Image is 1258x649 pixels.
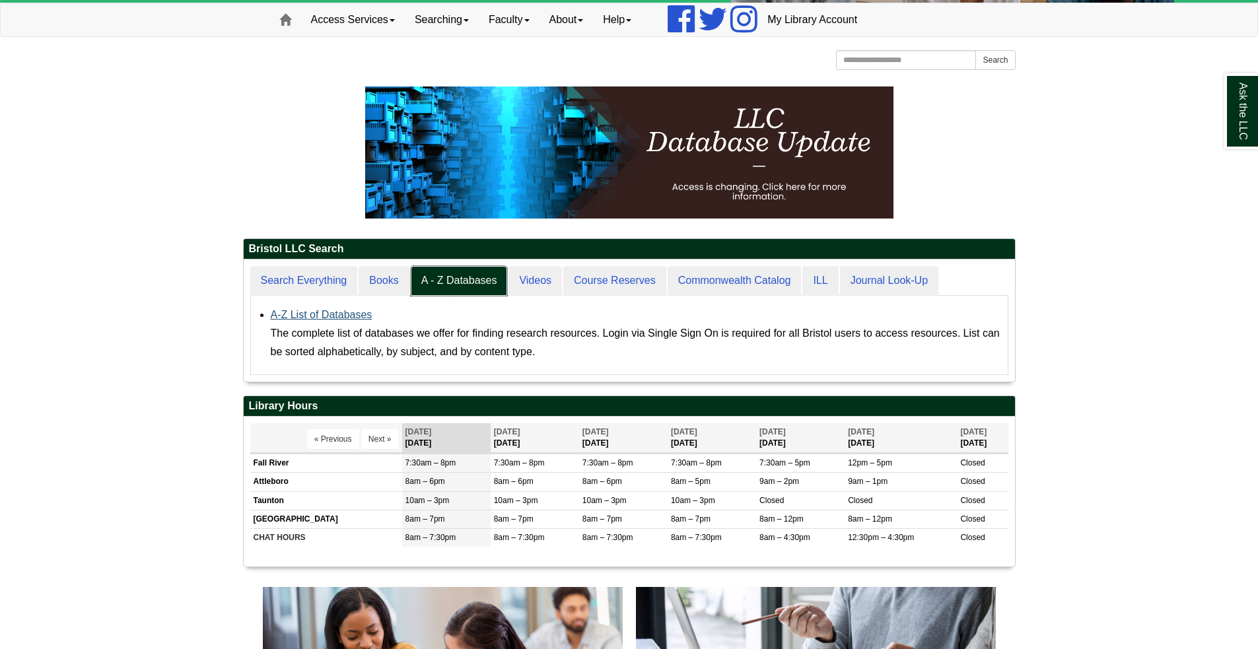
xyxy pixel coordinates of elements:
a: A - Z Databases [411,266,508,296]
span: Closed [848,496,872,505]
span: 8am – 7:30pm [494,533,545,542]
span: Closed [960,477,985,486]
span: 8am – 12pm [848,514,892,524]
span: 7:30am – 8pm [494,458,545,467]
a: A-Z List of Databases [271,309,372,320]
span: 10am – 3pm [671,496,715,505]
a: Faculty [479,3,540,36]
span: [DATE] [405,427,432,436]
th: [DATE] [491,423,579,453]
img: HTML tutorial [365,86,893,219]
th: [DATE] [668,423,756,453]
span: Closed [759,496,784,505]
span: 8am – 6pm [582,477,622,486]
span: [DATE] [671,427,697,436]
span: 7:30am – 5pm [759,458,810,467]
button: « Previous [307,429,359,449]
th: [DATE] [845,423,957,453]
span: 8am – 7pm [582,514,622,524]
span: 8am – 7:30pm [405,533,456,542]
span: 8am – 7pm [405,514,445,524]
span: [DATE] [494,427,520,436]
span: 10am – 3pm [582,496,627,505]
span: 8am – 6pm [405,477,445,486]
td: Fall River [250,454,402,473]
span: [DATE] [759,427,786,436]
td: Attleboro [250,473,402,491]
a: Course Reserves [563,266,666,296]
span: 10am – 3pm [405,496,450,505]
span: Closed [960,458,985,467]
th: [DATE] [402,423,491,453]
a: Help [593,3,641,36]
td: Taunton [250,491,402,510]
span: 8am – 7:30pm [671,533,722,542]
td: CHAT HOURS [250,528,402,547]
h2: Bristol LLC Search [244,239,1015,259]
th: [DATE] [756,423,845,453]
span: 12pm – 5pm [848,458,892,467]
span: 12:30pm – 4:30pm [848,533,914,542]
button: Next » [361,429,399,449]
a: Books [359,266,409,296]
span: 8am – 12pm [759,514,804,524]
span: 7:30am – 8pm [671,458,722,467]
th: [DATE] [579,423,668,453]
a: Journal Look-Up [840,266,938,296]
span: [DATE] [960,427,987,436]
td: [GEOGRAPHIC_DATA] [250,510,402,528]
a: My Library Account [757,3,867,36]
span: Closed [960,533,985,542]
a: Access Services [301,3,405,36]
a: About [540,3,594,36]
a: Videos [508,266,562,296]
a: ILL [802,266,838,296]
div: The complete list of databases we offer for finding research resources. Login via Single Sign On ... [271,324,1001,361]
span: 8am – 6pm [494,477,534,486]
span: 7:30am – 8pm [405,458,456,467]
span: 10am – 3pm [494,496,538,505]
span: 8am – 4:30pm [759,533,810,542]
th: [DATE] [957,423,1008,453]
span: [DATE] [848,427,874,436]
button: Search [975,50,1015,70]
a: Commonwealth Catalog [668,266,802,296]
span: Closed [960,514,985,524]
span: 8am – 7pm [494,514,534,524]
span: 8am – 5pm [671,477,711,486]
span: 9am – 2pm [759,477,799,486]
span: Closed [960,496,985,505]
span: 9am – 1pm [848,477,888,486]
span: 7:30am – 8pm [582,458,633,467]
span: 8am – 7:30pm [582,533,633,542]
h2: Library Hours [244,396,1015,417]
span: 8am – 7pm [671,514,711,524]
a: Searching [405,3,479,36]
a: Search Everything [250,266,358,296]
span: [DATE] [582,427,609,436]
